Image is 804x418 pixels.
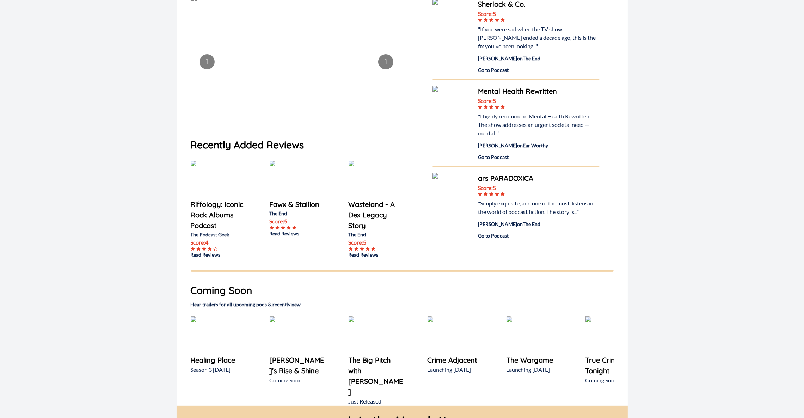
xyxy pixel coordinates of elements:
[191,161,229,199] img: Riffology: Iconic Rock Albums Podcast
[270,376,326,385] p: Coming Soon
[270,355,326,376] a: [PERSON_NAME]’s Rise & Shine
[478,199,599,216] div: "Simply exquisite, and one of the must-listens in the world of podcast fiction. The story is..."
[478,153,599,161] a: Go to Podcast
[191,301,614,308] h2: Hear trailers for all upcoming pods & recently new
[432,173,471,211] img: ars PARADOXICA
[507,355,563,365] a: The Wargame
[270,316,308,355] img: Nick Jr’s Rise & Shine
[191,283,614,298] h1: Coming Soon
[270,217,326,226] p: Score: 5
[349,199,405,231] a: Wasteland - A Dex Legacy Story
[428,355,484,365] a: Crime Adjacent
[349,316,387,355] img: The Big Pitch with Jimmy Carr
[191,316,229,355] img: Healing Place
[585,316,624,355] img: True Crime Tonight
[191,238,247,247] p: Score: 4
[349,161,387,199] img: Wasteland - A Dex Legacy Story
[191,251,247,258] a: Read Reviews
[349,397,405,406] p: Just Released
[349,355,405,397] a: The Big Pitch with [PERSON_NAME]
[478,25,599,50] div: "If you were sad when the TV show [PERSON_NAME] ended a decade ago, this is the fix you've been l...
[428,316,466,355] img: Crime Adjacent
[585,355,642,376] a: True Crime Tonight
[270,210,326,217] p: The End
[270,199,326,210] a: Fawx & Stallion
[478,142,599,149] div: [PERSON_NAME] on Ear Worthy
[478,173,599,184] a: ars PARADOXICA
[478,232,599,239] a: Go to Podcast
[478,220,599,228] div: [PERSON_NAME] on The End
[478,10,599,18] div: Score: 5
[191,231,247,238] p: The Podcast Geek
[349,231,405,238] p: The End
[478,112,599,137] div: "I highly recommend Mental Health Rewritten. The show addresses an urgent societal need — mental..."
[378,54,393,69] button: Go to next slide
[191,365,247,374] p: Season 3 [DATE]
[191,137,419,152] h1: Recently Added Reviews
[478,86,599,97] a: Mental Health Rewritten
[507,316,545,355] img: The Wargame
[191,199,247,231] a: Riffology: Iconic Rock Albums Podcast
[200,54,215,69] button: Go to previous slide
[191,355,247,365] a: Healing Place
[428,365,484,374] p: Launching [DATE]
[507,365,563,374] p: Launching [DATE]
[585,376,642,385] p: Coming Soon
[270,230,326,237] a: Read Reviews
[349,251,405,258] a: Read Reviews
[478,184,599,192] div: Score: 5
[478,55,599,62] div: [PERSON_NAME] on The End
[270,161,308,199] img: Fawx & Stallion
[349,238,405,247] p: Score: 5
[478,97,599,105] div: Score: 5
[432,86,471,124] img: Mental Health Rewritten
[478,66,599,74] a: Go to Podcast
